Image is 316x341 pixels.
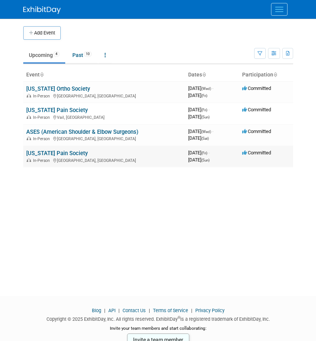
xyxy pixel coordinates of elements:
a: [US_STATE] Pain Society [26,107,88,114]
a: Sort by Participation Type [273,72,277,78]
a: API [108,308,115,313]
a: [US_STATE] Pain Society [26,150,88,157]
img: In-Person Event [27,158,31,162]
div: [GEOGRAPHIC_DATA], [GEOGRAPHIC_DATA] [26,135,182,141]
a: Privacy Policy [195,308,225,313]
span: (Sun) [201,158,210,162]
span: [DATE] [188,150,210,156]
span: (Wed) [201,87,211,91]
span: | [147,308,152,313]
span: (Fri) [201,94,207,98]
span: (Wed) [201,130,211,134]
span: [DATE] [188,93,207,98]
span: - [212,85,213,91]
th: Dates [185,69,239,81]
span: [DATE] [188,157,210,163]
span: In-Person [33,136,52,141]
span: In-Person [33,158,52,163]
div: Copyright © 2025 ExhibitDay, Inc. All rights reserved. ExhibitDay is a registered trademark of Ex... [23,314,293,323]
img: In-Person Event [27,136,31,140]
span: [DATE] [188,129,213,134]
th: Participation [239,69,293,81]
a: Blog [92,308,101,313]
a: Terms of Service [153,308,188,313]
div: Invite your team members and start collaborating: [23,325,293,337]
span: Committed [242,150,271,156]
span: Committed [242,85,271,91]
button: Add Event [23,26,61,40]
span: | [189,308,194,313]
img: In-Person Event [27,94,31,97]
a: Past10 [67,48,97,62]
img: In-Person Event [27,115,31,119]
span: [DATE] [188,135,209,141]
span: In-Person [33,94,52,99]
a: Contact Us [123,308,146,313]
a: ASES (American Shoulder & Elbow Surgeons) [26,129,138,135]
span: (Sat) [201,136,209,141]
span: 4 [53,51,60,57]
a: Sort by Event Name [40,72,43,78]
span: (Sun) [201,115,210,119]
span: [DATE] [188,85,213,91]
span: 10 [84,51,92,57]
span: Committed [242,107,271,112]
div: Vail, [GEOGRAPHIC_DATA] [26,114,182,120]
span: In-Person [33,115,52,120]
div: [GEOGRAPHIC_DATA], [GEOGRAPHIC_DATA] [26,157,182,163]
span: (Fri) [201,151,207,155]
a: Upcoming4 [23,48,65,62]
span: [DATE] [188,114,210,120]
span: [DATE] [188,107,210,112]
span: - [212,129,213,134]
img: ExhibitDay [23,6,61,14]
sup: ® [178,316,180,320]
span: - [208,150,210,156]
span: | [117,308,121,313]
span: - [208,107,210,112]
span: | [102,308,107,313]
span: (Fri) [201,108,207,112]
a: Sort by Start Date [202,72,206,78]
span: Committed [242,129,271,134]
th: Event [23,69,185,81]
button: Menu [271,3,288,16]
div: [GEOGRAPHIC_DATA], [GEOGRAPHIC_DATA] [26,93,182,99]
a: [US_STATE] Ortho Society [26,85,90,92]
